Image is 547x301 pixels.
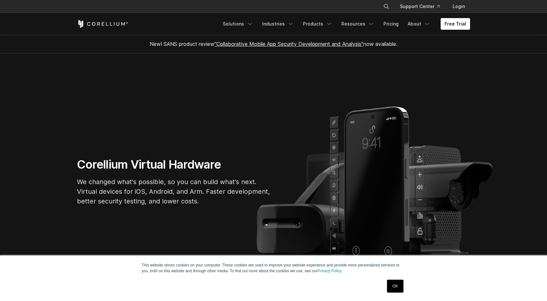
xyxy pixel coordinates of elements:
[395,1,445,12] a: Support Center
[317,269,342,273] a: Privacy Policy.
[404,18,434,30] a: About
[258,18,298,30] a: Industries
[299,18,336,30] a: Products
[77,177,271,206] p: We changed what's possible, so you can build what's next. Virtual devices for iOS, Android, and A...
[441,18,470,30] a: Free Trial
[381,1,392,12] button: Search
[77,20,128,28] a: Corellium Home
[447,1,470,12] a: Login
[387,280,403,293] a: OK
[219,18,470,30] div: Navigation Menu
[77,157,271,172] h1: Corellium Virtual Hardware
[142,262,405,274] p: This website stores cookies on your computer. These cookies are used to improve your website expe...
[214,41,363,47] a: "Collaborative Mobile App Security Development and Analysis"
[219,18,257,30] a: Solutions
[338,18,378,30] a: Resources
[380,18,402,30] a: Pricing
[375,1,470,12] div: Navigation Menu
[150,41,397,47] span: New! SANS product review now available.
